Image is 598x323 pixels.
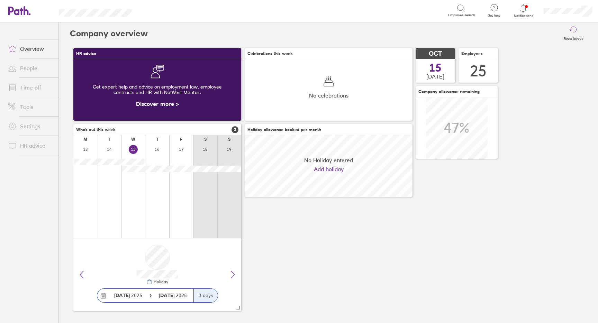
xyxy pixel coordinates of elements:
span: No Holiday entered [304,157,353,163]
span: Get help [483,13,505,18]
a: Notifications [512,3,535,18]
strong: [DATE] [114,292,130,298]
span: 15 [429,62,442,73]
div: T [108,137,110,142]
div: 3 days [193,289,218,302]
span: OCT [429,50,442,57]
div: S [228,137,230,142]
div: F [180,137,182,142]
span: Who's out this week [76,127,116,132]
a: HR advice [3,139,58,153]
div: S [204,137,207,142]
div: Holiday [152,279,168,284]
span: HR advice [76,51,96,56]
a: Tools [3,100,58,114]
a: People [3,61,58,75]
a: Overview [3,42,58,56]
span: Notifications [512,14,535,18]
h2: Company overview [70,22,148,45]
span: Holiday allowance booked per month [247,127,321,132]
div: M [83,137,87,142]
a: Time off [3,81,58,94]
span: 2025 [159,293,187,298]
span: Company allowance remaining [418,89,480,94]
span: Employees [461,51,483,56]
div: 25 [470,62,487,80]
span: [DATE] [426,73,444,80]
a: Settings [3,119,58,133]
span: 2 [232,126,238,133]
a: Add holiday [314,166,344,172]
div: T [156,137,158,142]
span: 2025 [114,293,142,298]
div: Search [151,7,168,13]
span: No celebrations [309,92,348,99]
div: W [131,137,135,142]
strong: [DATE] [159,292,176,298]
span: Celebrations this week [247,51,293,56]
a: Discover more > [136,100,179,107]
div: Get expert help and advice on employment law, employee contracts and HR with NatWest Mentor. [79,79,236,101]
label: Reset layout [560,35,587,41]
span: Employee search [448,13,475,17]
button: Reset layout [560,22,587,45]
